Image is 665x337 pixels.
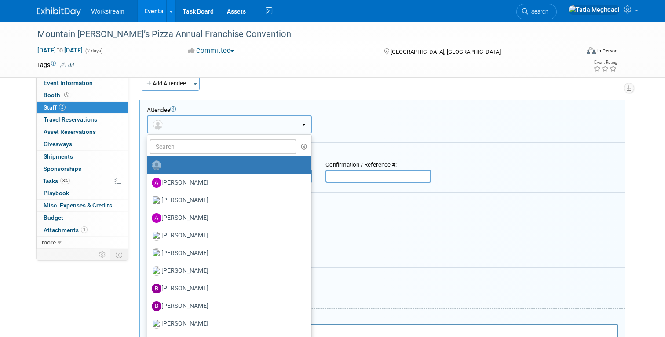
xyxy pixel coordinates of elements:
span: Search [528,8,548,15]
span: to [56,47,64,54]
div: Mountain [PERSON_NAME]’s Pizza Annual Franchise Convention [34,26,568,42]
label: [PERSON_NAME] [152,193,303,207]
label: [PERSON_NAME] [152,264,303,278]
div: Confirmation / Reference #: [325,161,431,169]
span: Budget [44,214,63,221]
a: Budget [37,212,128,224]
img: A.jpg [152,213,161,223]
a: Shipments [37,151,128,163]
span: Playbook [44,189,69,196]
span: 2 [59,104,66,111]
a: Playbook [37,187,128,199]
label: [PERSON_NAME] [152,317,303,331]
a: more [37,237,128,248]
div: Attendee [147,107,625,114]
span: [GEOGRAPHIC_DATA], [GEOGRAPHIC_DATA] [391,48,501,55]
td: Tags [37,60,74,69]
label: [PERSON_NAME] [152,211,303,225]
img: B.jpg [152,301,161,311]
span: Event Information [44,79,93,86]
span: Tasks [43,178,70,185]
a: Attachments1 [37,224,128,236]
span: Travel Reservations [44,116,97,123]
label: [PERSON_NAME] [152,281,303,296]
span: 8% [60,178,70,184]
div: Registration / Ticket Info (optional) [147,149,625,157]
body: Rich Text Area. Press ALT-0 for help. [5,4,465,12]
span: Misc. Expenses & Credits [44,202,112,209]
img: ExhibitDay [37,7,81,16]
a: Edit [60,62,74,68]
p: SDR - [PERSON_NAME] - not in EXD yet [5,4,465,12]
span: Sponsorships [44,165,81,172]
span: (2 days) [84,48,103,54]
span: Attachments [44,226,88,233]
label: [PERSON_NAME] [152,229,303,243]
span: more [42,239,56,246]
img: B.jpg [152,284,161,293]
img: Format-Inperson.png [587,47,596,54]
div: Notes [147,315,618,322]
span: Workstream [91,8,124,15]
a: Staff2 [37,102,128,114]
div: Misc. Attachments & Notes [147,274,625,282]
span: Staff [44,104,66,111]
label: [PERSON_NAME] [152,246,303,260]
img: Tatia Meghdadi [568,5,620,15]
div: Event Rating [593,60,617,65]
td: Toggle Event Tabs [110,249,128,260]
label: [PERSON_NAME] [152,176,303,190]
td: Personalize Event Tab Strip [95,249,110,260]
span: Giveaways [44,141,72,148]
a: Event Information [37,77,128,89]
span: Booth not reserved yet [62,92,71,98]
img: A.jpg [152,178,161,188]
span: [DATE] [DATE] [37,46,83,54]
a: Search [516,4,557,19]
input: Search [150,139,297,154]
a: Travel Reservations [37,114,128,126]
button: Committed [185,46,237,56]
label: [PERSON_NAME] [152,299,303,313]
span: Booth [44,92,71,99]
button: Add Attendee [142,77,191,91]
div: In-Person [597,48,617,54]
a: Tasks8% [37,175,128,187]
a: Giveaways [37,138,128,150]
span: Asset Reservations [44,128,96,135]
a: Misc. Expenses & Credits [37,200,128,211]
a: Asset Reservations [37,126,128,138]
span: 1 [81,226,88,233]
a: Sponsorships [37,163,128,175]
div: Cost: [147,199,625,207]
span: Shipments [44,153,73,160]
div: Event Format [532,46,617,59]
img: Unassigned-User-Icon.png [152,160,161,170]
a: Booth [37,89,128,101]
